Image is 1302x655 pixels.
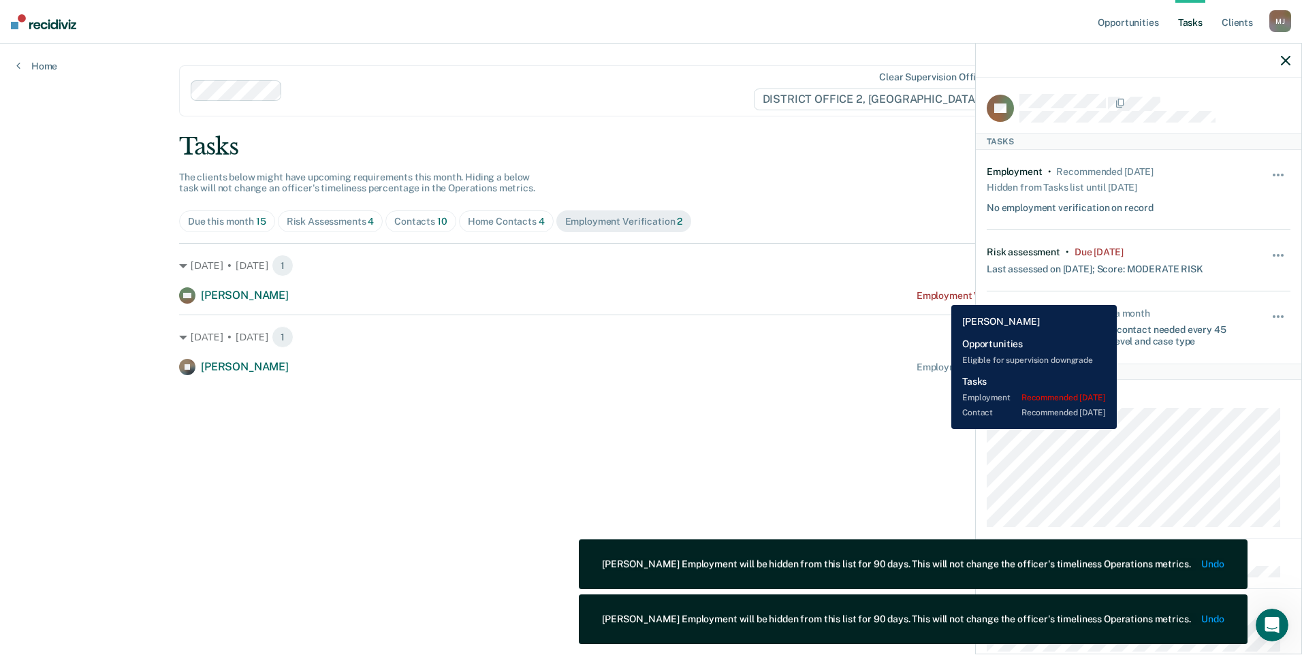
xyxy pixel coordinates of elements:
div: Last contact was on [DATE]; 1 contact needed every 45 days for current supervision level and case... [987,319,1240,347]
span: The clients below might have upcoming requirements this month. Hiding a below task will not chang... [179,172,535,194]
div: Risk assessment [987,246,1060,258]
div: • [1048,166,1051,178]
button: Undo [1202,613,1224,625]
span: 1 [272,255,293,276]
div: [DATE] • [DATE] [179,326,1123,348]
span: DISTRICT OFFICE 2, [GEOGRAPHIC_DATA] [754,89,998,110]
div: Home Contacts [468,216,545,227]
img: Recidiviz [11,14,76,29]
div: Employment Verification [565,216,683,227]
div: Contacts [394,216,447,227]
div: Last assessed on [DATE]; Score: MODERATE RISK [987,258,1203,275]
div: No employment verification on record [987,197,1154,214]
span: [PERSON_NAME] [201,289,289,302]
div: [PERSON_NAME] Employment will be hidden from this list for 90 days. This will not change the offi... [602,613,1190,625]
div: Tasks [179,133,1123,161]
div: Due this month [188,216,266,227]
span: 15 [256,216,266,227]
div: Recommended in a month [1037,308,1150,319]
div: Clear supervision officers [879,71,995,83]
div: Tasks [976,133,1301,150]
div: Hidden from Tasks list until [DATE] [987,178,1137,197]
div: Employment Verification recommended [DATE] [917,362,1123,373]
span: 10 [437,216,447,227]
a: Home [16,60,57,72]
button: Undo [1202,558,1224,570]
div: Risk Assessments [287,216,375,227]
dt: Supervision [987,391,1290,402]
span: [PERSON_NAME] [201,360,289,373]
div: [DATE] • [DATE] [179,255,1123,276]
span: 4 [539,216,545,227]
span: 2 [677,216,682,227]
div: Recommended 7 months ago [1056,166,1153,178]
div: • [1028,308,1032,319]
div: Employment [987,166,1043,178]
span: 4 [368,216,374,227]
div: Employment Verification recommended [DATE] [917,290,1123,302]
iframe: Intercom live chat [1256,609,1288,641]
div: [PERSON_NAME] Employment will be hidden from this list for 90 days. This will not change the offi... [602,558,1190,570]
div: • [1066,246,1069,258]
div: Contact [987,308,1023,319]
div: M J [1269,10,1291,32]
span: 1 [272,326,293,348]
div: Due 5 days ago [1075,246,1124,258]
div: Client Details [976,364,1301,380]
